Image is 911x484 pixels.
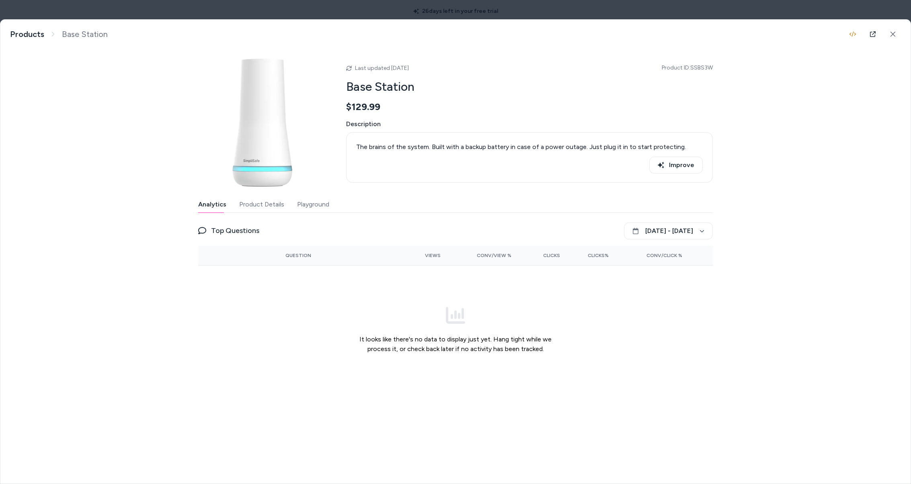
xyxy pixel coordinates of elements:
[346,119,713,129] span: Description
[353,272,558,388] div: It looks like there's no data to display just yet. Hang tight while we process it, or check back ...
[573,249,609,262] button: Clicks%
[624,223,713,239] button: [DATE] - [DATE]
[198,58,327,187] img: base.png
[649,157,703,174] button: Improve
[239,196,284,212] button: Product Details
[453,249,512,262] button: Conv/View %
[346,79,713,94] h2: Base Station
[524,249,560,262] button: Clicks
[211,225,259,236] span: Top Questions
[662,64,713,72] span: Product ID: SSBS3W
[198,196,226,212] button: Analytics
[543,252,560,259] span: Clicks
[405,249,441,262] button: Views
[297,196,329,212] button: Playground
[622,249,682,262] button: Conv/Click %
[346,101,380,113] span: $129.99
[646,252,682,259] span: Conv/Click %
[10,29,44,39] a: Products
[588,252,609,259] span: Clicks%
[477,252,511,259] span: Conv/View %
[62,29,108,39] span: Base Station
[425,252,441,259] span: Views
[355,65,409,71] span: Last updated [DATE]
[356,142,703,152] p: The brains of the system. Built with a backup battery in case of a power outage. Just plug it in ...
[10,29,108,39] nav: breadcrumb
[285,249,311,262] button: Question
[285,252,311,259] span: Question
